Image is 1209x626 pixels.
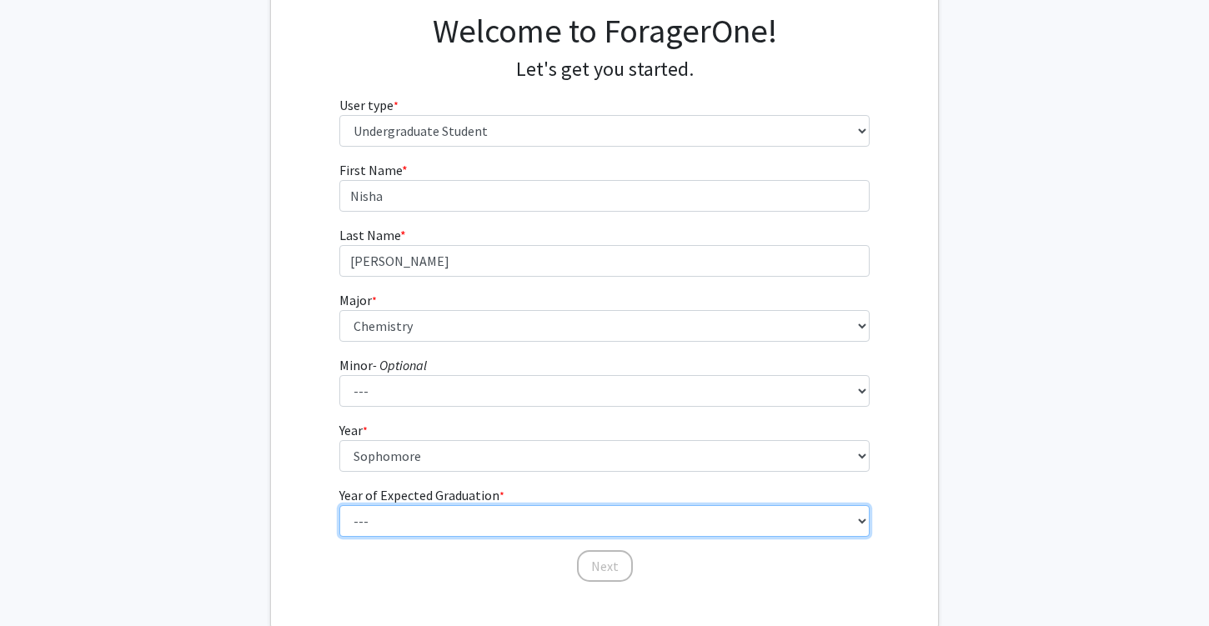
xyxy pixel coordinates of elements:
label: User type [339,95,399,115]
label: Major [339,290,377,310]
button: Next [577,550,633,582]
label: Year [339,420,368,440]
label: Minor [339,355,427,375]
span: Last Name [339,227,400,243]
h1: Welcome to ForagerOne! [339,11,870,51]
h4: Let's get you started. [339,58,870,82]
label: Year of Expected Graduation [339,485,504,505]
i: - Optional [373,357,427,373]
iframe: Chat [13,551,71,613]
span: First Name [339,162,402,178]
